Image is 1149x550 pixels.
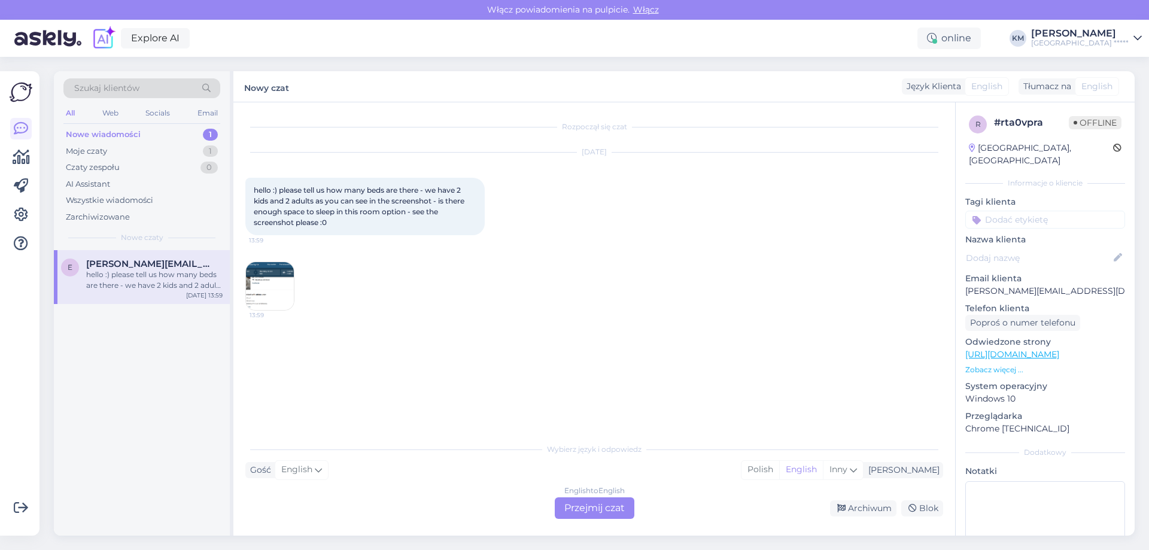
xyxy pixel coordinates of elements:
[965,178,1125,189] div: Informacje o kliencie
[1031,29,1142,48] a: [PERSON_NAME][GEOGRAPHIC_DATA] *****
[965,423,1125,435] p: Chrome [TECHNICAL_ID]
[965,233,1125,246] p: Nazwa klienta
[555,497,634,519] div: Przejmij czat
[994,116,1069,130] div: # rta0vpra
[901,500,943,516] div: Blok
[965,272,1125,285] p: Email klienta
[630,4,662,15] span: Włącz
[86,269,223,291] div: hello :) please tell us how many beds are there - we have 2 kids and 2 adults as you can see in t...
[100,105,121,121] div: Web
[66,145,107,157] div: Moje czaty
[68,263,72,272] span: e
[249,236,294,245] span: 13:59
[66,195,153,206] div: Wszystkie wiadomości
[246,262,294,310] img: Attachment
[143,105,172,121] div: Socials
[965,349,1059,360] a: [URL][DOMAIN_NAME]
[829,464,847,475] span: Inny
[121,232,163,243] span: Nowe czaty
[965,211,1125,229] input: Dodać etykietę
[1019,80,1071,93] div: Tłumacz na
[245,121,943,132] div: Rozpoczął się czat
[245,444,943,455] div: Wybierz język i odpowiedz
[86,259,211,269] span: ella.glostars@gmail.com
[281,463,312,476] span: English
[245,464,271,476] div: Gość
[66,178,110,190] div: AI Assistant
[1069,116,1121,129] span: Offline
[10,81,32,104] img: Askly Logo
[917,28,981,49] div: online
[250,311,294,320] span: 13:59
[245,147,943,157] div: [DATE]
[66,162,120,174] div: Czaty zespołu
[965,364,1125,375] p: Zobacz więcej ...
[975,120,981,129] span: r
[971,80,1002,93] span: English
[74,82,139,95] span: Szukaj klientów
[195,105,220,121] div: Email
[741,461,779,479] div: Polish
[965,380,1125,393] p: System operacyjny
[244,78,289,95] label: Nowy czat
[965,465,1125,478] p: Notatki
[965,196,1125,208] p: Tagi klienta
[186,291,223,300] div: [DATE] 13:59
[965,393,1125,405] p: Windows 10
[965,447,1125,458] div: Dodatkowy
[1081,80,1112,93] span: English
[965,315,1080,331] div: Poproś o numer telefonu
[965,285,1125,297] p: [PERSON_NAME][EMAIL_ADDRESS][DOMAIN_NAME]
[779,461,823,479] div: English
[1010,30,1026,47] div: KM
[830,500,896,516] div: Archiwum
[121,28,190,48] a: Explore AI
[965,410,1125,423] p: Przeglądarka
[864,464,940,476] div: [PERSON_NAME]
[66,211,130,223] div: Zarchiwizowane
[1031,29,1129,38] div: [PERSON_NAME]
[63,105,77,121] div: All
[254,186,466,227] span: hello :) please tell us how many beds are there - we have 2 kids and 2 adults as you can see in t...
[902,80,961,93] div: Język Klienta
[203,145,218,157] div: 1
[200,162,218,174] div: 0
[66,129,141,141] div: Nowe wiadomości
[965,302,1125,315] p: Telefon klienta
[966,251,1111,265] input: Dodaj nazwę
[564,485,625,496] div: English to English
[969,142,1113,167] div: [GEOGRAPHIC_DATA], [GEOGRAPHIC_DATA]
[965,336,1125,348] p: Odwiedzone strony
[203,129,218,141] div: 1
[91,26,116,51] img: explore-ai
